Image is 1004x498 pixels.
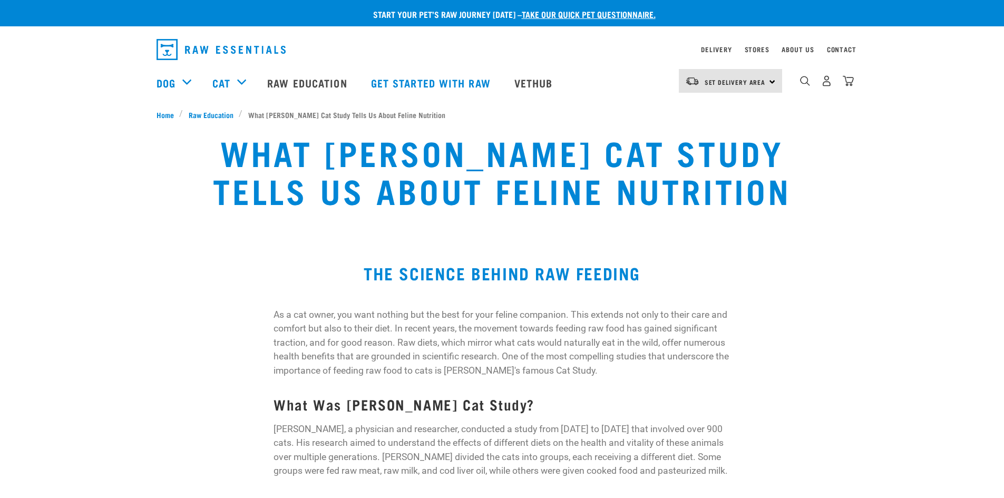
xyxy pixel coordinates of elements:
a: take our quick pet questionnaire. [522,12,656,16]
a: Dog [157,75,176,91]
img: van-moving.png [685,76,699,86]
a: Get started with Raw [360,62,504,104]
img: home-icon-1@2x.png [800,76,810,86]
a: Delivery [701,47,732,51]
img: Raw Essentials Logo [157,39,286,60]
h3: What Was [PERSON_NAME] Cat Study? [274,396,730,413]
img: user.png [821,75,832,86]
a: About Us [782,47,814,51]
nav: breadcrumbs [157,109,848,120]
img: home-icon@2x.png [843,75,854,86]
a: Stores [745,47,769,51]
a: Raw Education [183,109,239,120]
a: Home [157,109,180,120]
a: Raw Education [257,62,360,104]
h1: What [PERSON_NAME] Cat Study Tells Us About Feline Nutrition [186,133,817,209]
a: Contact [827,47,856,51]
a: Vethub [504,62,566,104]
p: As a cat owner, you want nothing but the best for your feline companion. This extends not only to... [274,308,730,377]
a: Cat [212,75,230,91]
span: Home [157,109,174,120]
span: Raw Education [189,109,233,120]
nav: dropdown navigation [148,35,856,64]
p: [PERSON_NAME], a physician and researcher, conducted a study from [DATE] to [DATE] that involved ... [274,422,730,478]
h2: The Science Behind Raw Feeding [157,263,848,282]
span: Set Delivery Area [705,80,766,84]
